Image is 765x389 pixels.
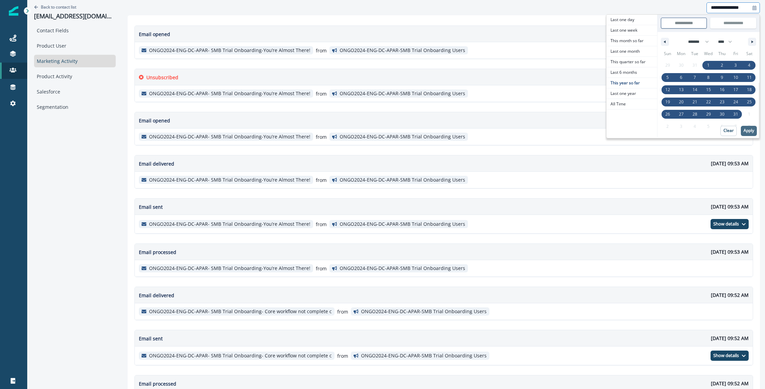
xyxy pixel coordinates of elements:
[693,108,697,120] span: 28
[606,46,657,57] button: Last one month
[720,108,725,120] span: 30
[713,221,739,227] p: Show details
[149,91,310,97] p: ONGO2024-ENG-DC-APAR- SMB Trial Onboarding-You’re Almost There!
[721,59,723,71] span: 2
[34,4,76,10] button: Go back
[729,108,743,120] button: 31
[337,308,348,315] p: from
[702,84,715,96] button: 15
[606,15,657,25] button: Last one day
[606,99,657,109] span: All Time
[715,59,729,71] button: 2
[149,309,332,315] p: ONGO2024-ENG-DC-APAR- SMB Trial Onboarding- Core workflow not complete c
[748,59,750,71] span: 4
[711,219,749,229] button: Show details
[711,160,749,167] p: [DATE] 09:53 AM
[674,108,688,120] button: 27
[606,25,657,35] span: Last one week
[733,96,738,108] span: 24
[734,59,737,71] span: 3
[606,57,657,67] button: This quarter so far
[711,335,749,342] p: [DATE] 09:52 AM
[715,48,729,59] span: Thu
[729,96,743,108] button: 24
[715,71,729,84] button: 9
[707,71,710,84] span: 8
[715,96,729,108] button: 23
[149,353,332,359] p: ONGO2024-ENG-DC-APAR- SMB Trial Onboarding- Core workflow not complete c
[149,221,310,227] p: ONGO2024-ENG-DC-APAR- SMB Trial Onboarding-You’re Almost There!
[733,84,738,96] span: 17
[688,48,702,59] span: Tue
[340,48,465,53] p: ONGO2024-ENG-DC-APAR-SMB Trial Onboarding Users
[713,353,739,358] p: Show details
[665,108,670,120] span: 26
[316,47,327,54] p: from
[674,71,688,84] button: 6
[747,96,752,108] span: 25
[674,96,688,108] button: 20
[688,96,702,108] button: 21
[139,292,174,299] p: Email delivered
[665,84,670,96] span: 12
[340,221,465,227] p: ONGO2024-ENG-DC-APAR-SMB Trial Onboarding Users
[711,203,749,210] p: [DATE] 09:53 AM
[316,221,327,228] p: from
[720,84,725,96] span: 16
[34,101,116,113] div: Segmentation
[679,108,684,120] span: 27
[149,48,310,53] p: ONGO2024-ENG-DC-APAR- SMB Trial Onboarding-You’re Almost There!
[693,96,697,108] span: 21
[34,13,116,20] p: [EMAIL_ADDRESS][DOMAIN_NAME]
[720,126,737,136] button: Clear
[665,96,670,108] span: 19
[688,71,702,84] button: 7
[729,48,743,59] span: Fri
[711,248,749,255] p: [DATE] 09:53 AM
[606,67,657,78] button: Last 6 months
[661,71,674,84] button: 5
[741,126,757,136] button: Apply
[688,84,702,96] button: 14
[9,6,18,16] img: Inflection
[693,84,697,96] span: 14
[149,177,310,183] p: ONGO2024-ENG-DC-APAR- SMB Trial Onboarding-You’re Almost There!
[606,46,657,56] span: Last one month
[606,99,657,109] button: All Time
[139,160,174,167] p: Email delivered
[707,59,710,71] span: 1
[606,88,657,99] button: Last one year
[340,177,465,183] p: ONGO2024-ENG-DC-APAR-SMB Trial Onboarding Users
[743,48,756,59] span: Sat
[702,48,715,59] span: Wed
[729,59,743,71] button: 3
[706,84,711,96] span: 15
[694,71,696,84] span: 7
[720,96,725,108] span: 23
[149,134,310,140] p: ONGO2024-ENG-DC-APAR- SMB Trial Onboarding-You’re Almost There!
[715,108,729,120] button: 30
[702,59,715,71] button: 1
[733,108,738,120] span: 31
[702,108,715,120] button: 29
[688,108,702,120] button: 28
[34,55,116,67] div: Marketing Activity
[744,128,754,133] p: Apply
[747,71,752,84] span: 11
[711,291,749,299] p: [DATE] 09:52 AM
[606,36,657,46] button: This month so far
[340,91,465,97] p: ONGO2024-ENG-DC-APAR-SMB Trial Onboarding Users
[679,96,684,108] span: 20
[743,59,756,71] button: 4
[711,380,749,387] p: [DATE] 09:52 AM
[139,380,176,387] p: Email processed
[729,84,743,96] button: 17
[139,335,163,342] p: Email sent
[337,352,348,359] p: from
[743,84,756,96] button: 18
[316,265,327,272] p: from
